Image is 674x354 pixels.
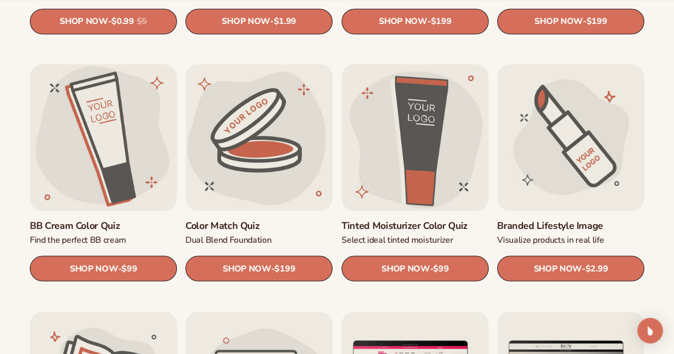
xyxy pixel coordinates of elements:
a: SHOP NOW- $99 [30,256,177,282]
a: SHOP NOW- $199 [342,9,489,34]
span: SHOP NOW [222,17,270,27]
a: SHOP NOW- $199 [185,256,332,282]
a: Branded Lifestyle Image [497,220,644,232]
span: $199 [431,17,451,27]
a: SHOP NOW- $199 [497,9,644,34]
div: Open Intercom Messenger [637,318,663,343]
span: $2.99 [585,264,607,274]
span: SHOP NOW [533,264,581,274]
a: BB Cream Color Quiz [30,220,177,232]
span: $1.99 [274,17,296,27]
span: $0.99 [111,17,134,27]
span: SHOP NOW [60,17,108,27]
a: SHOP NOW- $2.99 [497,256,644,282]
a: SHOP NOW- $99 [342,256,489,282]
span: $199 [275,264,296,274]
span: SHOP NOW [70,264,118,274]
span: $99 [121,264,137,274]
a: Tinted Moisturizer Color Quiz [342,220,489,232]
s: $5 [137,17,147,27]
span: $99 [433,264,449,274]
a: Color Match Quiz [185,220,332,232]
span: SHOP NOW [381,264,429,274]
span: $199 [586,17,607,27]
a: SHOP NOW- $0.99 $5 [30,9,177,34]
span: SHOP NOW [223,264,271,274]
span: SHOP NOW [534,17,582,27]
span: SHOP NOW [379,17,427,27]
a: SHOP NOW- $1.99 [185,9,332,34]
